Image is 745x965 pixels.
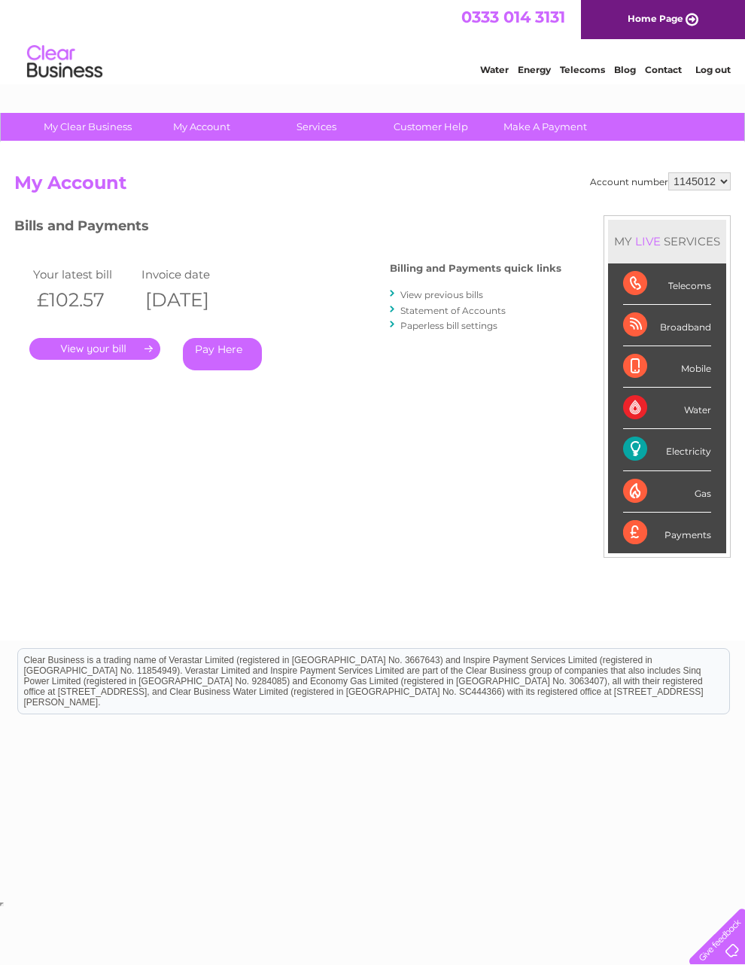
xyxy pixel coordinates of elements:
[560,64,605,75] a: Telecoms
[183,338,262,370] a: Pay Here
[400,289,483,300] a: View previous bills
[390,263,561,274] h4: Billing and Payments quick links
[590,172,731,190] div: Account number
[140,113,264,141] a: My Account
[518,64,551,75] a: Energy
[26,39,103,85] img: logo.png
[623,346,711,388] div: Mobile
[26,113,150,141] a: My Clear Business
[623,263,711,305] div: Telecoms
[480,64,509,75] a: Water
[254,113,379,141] a: Services
[461,8,565,26] a: 0333 014 3131
[138,285,246,315] th: [DATE]
[29,338,160,360] a: .
[18,8,729,73] div: Clear Business is a trading name of Verastar Limited (registered in [GEOGRAPHIC_DATA] No. 3667643...
[29,285,138,315] th: £102.57
[614,64,636,75] a: Blog
[138,264,246,285] td: Invoice date
[14,215,561,242] h3: Bills and Payments
[608,220,726,263] div: MY SERVICES
[645,64,682,75] a: Contact
[14,172,731,201] h2: My Account
[623,429,711,470] div: Electricity
[29,264,138,285] td: Your latest bill
[483,113,607,141] a: Make A Payment
[623,471,711,513] div: Gas
[623,305,711,346] div: Broadband
[695,64,731,75] a: Log out
[623,513,711,553] div: Payments
[623,388,711,429] div: Water
[632,234,664,248] div: LIVE
[369,113,493,141] a: Customer Help
[400,320,497,331] a: Paperless bill settings
[400,305,506,316] a: Statement of Accounts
